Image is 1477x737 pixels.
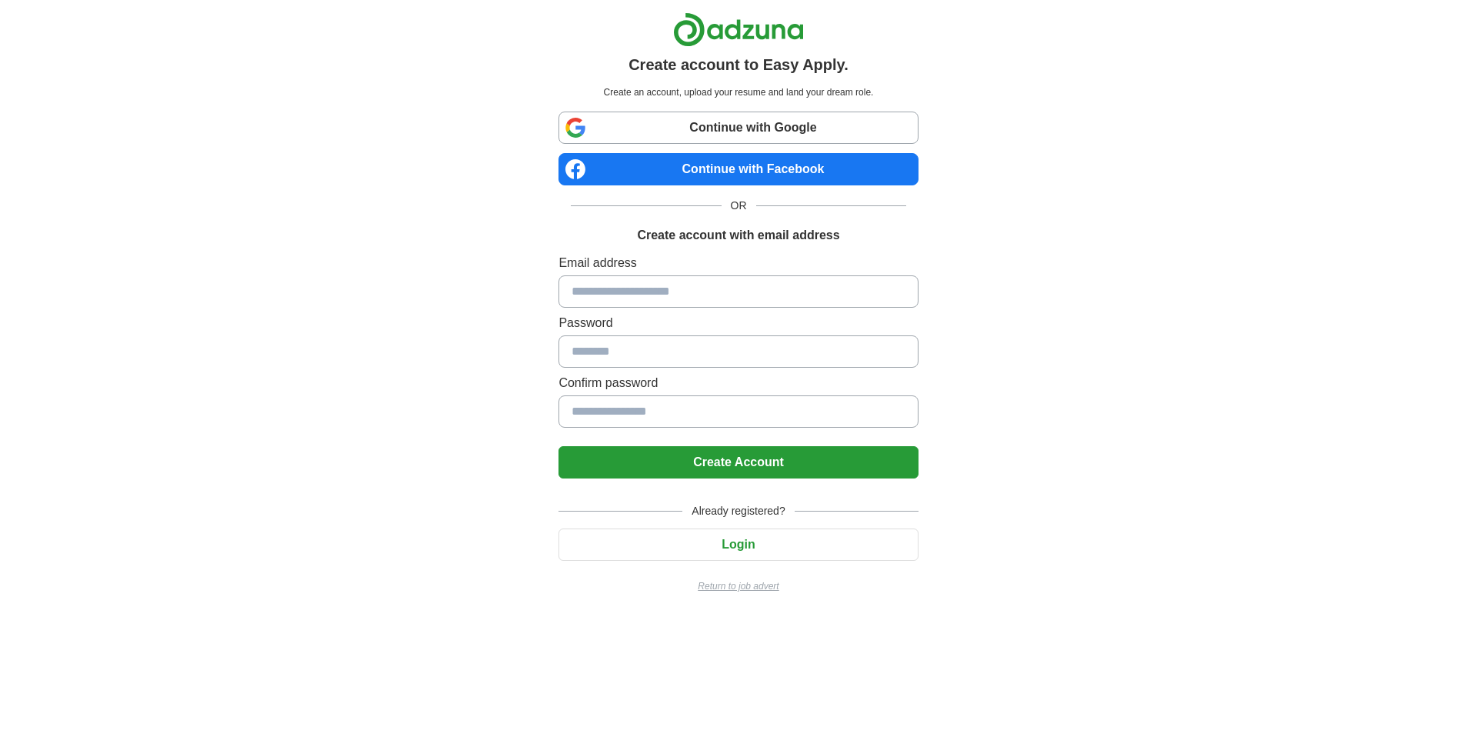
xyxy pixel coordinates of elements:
[558,112,918,144] a: Continue with Google
[558,579,918,593] a: Return to job advert
[558,254,918,272] label: Email address
[673,12,804,47] img: Adzuna logo
[558,538,918,551] a: Login
[628,53,849,76] h1: Create account to Easy Apply.
[558,314,918,332] label: Password
[682,503,794,519] span: Already registered?
[722,198,756,214] span: OR
[637,226,839,245] h1: Create account with email address
[562,85,915,99] p: Create an account, upload your resume and land your dream role.
[558,529,918,561] button: Login
[558,153,918,185] a: Continue with Facebook
[558,374,918,392] label: Confirm password
[558,446,918,479] button: Create Account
